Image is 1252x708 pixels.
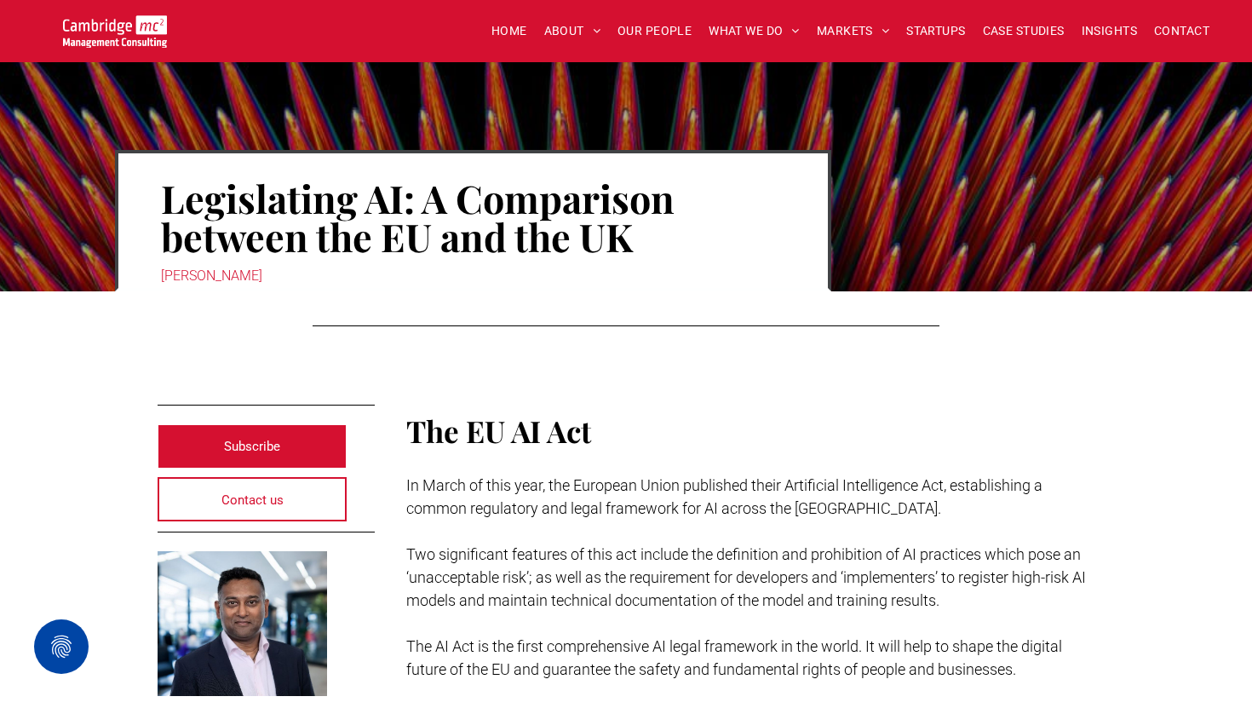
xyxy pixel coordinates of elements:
a: STARTUPS [898,18,973,44]
a: Your Business Transformed | Cambridge Management Consulting [63,18,168,36]
a: Rachi Weerasinghe [158,551,327,696]
a: ABOUT [536,18,610,44]
span: The EU AI Act [406,411,591,451]
a: OUR PEOPLE [609,18,700,44]
span: Two significant features of this act include the definition and prohibition of AI practices which... [406,545,1086,609]
span: In March of this year, the European Union published their Artificial Intelligence Act, establishi... [406,476,1042,517]
a: INSIGHTS [1073,18,1146,44]
a: MARKETS [808,18,898,44]
span: Contact us [221,479,284,521]
a: Subscribe [158,424,347,469]
span: Subscribe [224,425,280,468]
a: HOME [483,18,536,44]
img: Go to Homepage [63,15,168,48]
div: [PERSON_NAME] [161,264,785,288]
a: WHAT WE DO [700,18,808,44]
a: CASE STUDIES [974,18,1073,44]
a: Contact us [158,477,347,521]
a: CONTACT [1146,18,1218,44]
span: The AI Act is the first comprehensive AI legal framework in the world. It will help to shape the ... [406,637,1062,678]
h1: Legislating AI: A Comparison between the EU and the UK [161,177,785,257]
